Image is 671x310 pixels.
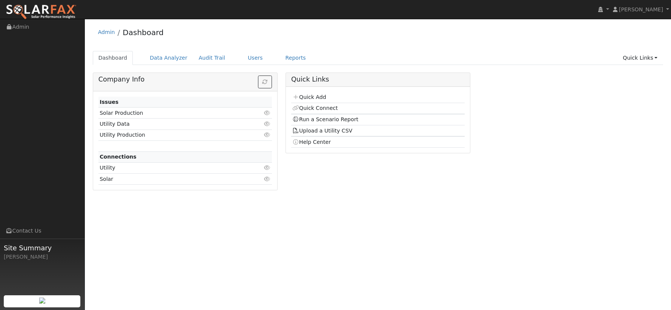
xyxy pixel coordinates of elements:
a: Run a Scenario Report [292,116,358,122]
a: Data Analyzer [144,51,193,65]
span: Site Summary [4,243,81,253]
a: Quick Add [292,94,326,100]
h5: Company Info [98,76,272,83]
div: [PERSON_NAME] [4,253,81,261]
h5: Quick Links [291,76,465,83]
i: Click to view [264,165,271,170]
td: Solar Production [98,108,244,119]
a: Users [242,51,269,65]
a: Upload a Utility CSV [292,128,352,134]
a: Audit Trail [193,51,231,65]
a: Dashboard [93,51,133,65]
i: Click to view [264,110,271,116]
a: Quick Connect [292,105,338,111]
a: Reports [280,51,312,65]
i: Click to view [264,176,271,182]
span: [PERSON_NAME] [619,6,663,12]
strong: Connections [100,154,137,160]
img: SolarFax [6,4,77,20]
img: retrieve [39,298,45,304]
td: Utility Data [98,119,244,130]
strong: Issues [100,99,118,105]
td: Utility [98,162,244,173]
a: Admin [98,29,115,35]
a: Quick Links [617,51,663,65]
i: Click to view [264,132,271,137]
a: Dashboard [123,28,164,37]
td: Solar [98,174,244,185]
td: Utility Production [98,130,244,140]
a: Help Center [292,139,331,145]
i: Click to view [264,121,271,126]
